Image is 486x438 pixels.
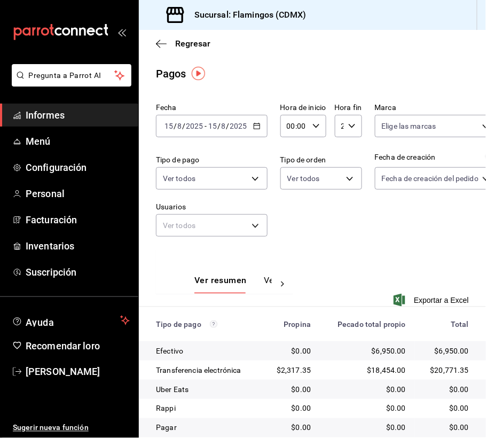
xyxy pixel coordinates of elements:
font: $0.00 [386,385,406,394]
button: Exportar a Excel [396,294,469,307]
font: $20,771.35 [430,366,469,374]
font: $6,950.00 [372,347,406,355]
input: -- [177,122,182,130]
font: Tipo de pago [156,156,200,165]
svg: Los pagos realizados con Pay y otras terminales son montos brutos. [210,320,217,328]
font: Ayuda [26,317,54,328]
font: $18,454.00 [367,366,406,374]
font: Tipo de pago [156,320,201,328]
font: / [174,122,177,130]
font: Fecha [156,104,177,112]
font: $0.00 [449,424,469,432]
font: Personal [26,188,65,199]
font: Informes [26,109,65,121]
font: Pregunta a Parrot AI [29,71,101,80]
font: / [182,122,185,130]
font: Propina [284,320,311,328]
font: $0.00 [291,385,311,394]
font: Uber Eats [156,385,189,394]
font: Tipo de orden [280,156,326,165]
font: Efectivo [156,347,183,355]
font: / [217,122,221,130]
font: $0.00 [386,404,406,413]
font: Ver todos [163,221,195,230]
font: Menú [26,136,51,147]
font: Pecado total propio [338,320,406,328]
input: ---- [185,122,203,130]
font: $0.00 [291,424,311,432]
font: Ver resumen [194,276,247,286]
font: Recomendar loro [26,340,100,351]
font: Facturación [26,214,77,225]
font: - [205,122,207,130]
font: Configuración [26,162,87,173]
font: Total [451,320,469,328]
font: Fecha de creación [375,153,436,161]
font: [PERSON_NAME] [26,366,100,378]
font: Ver todos [163,174,195,183]
a: Pregunta a Parrot AI [7,77,131,89]
input: ---- [230,122,248,130]
font: Rappi [156,404,176,413]
font: Hora de inicio [280,104,326,112]
button: abrir_cajón_menú [117,28,126,36]
font: Pagar [156,424,177,432]
font: Hora fin [335,104,362,112]
font: Pagos [156,67,186,80]
input: -- [208,122,217,130]
font: Inventarios [26,240,74,252]
font: Sucursal: Flamingos (CDMX) [194,10,306,20]
font: Ver pagos [264,276,304,286]
font: $0.00 [291,347,311,355]
font: Sugerir nueva función [13,424,89,432]
font: Exportar a Excel [414,296,469,304]
font: Fecha de creación del pedido [382,174,479,183]
button: Regresar [156,38,210,49]
font: $2,317.35 [277,366,311,374]
font: Usuarios [156,203,186,212]
font: $0.00 [449,404,469,413]
font: Suscripción [26,267,76,278]
font: / [226,122,230,130]
font: Transferencia electrónica [156,366,241,374]
font: Regresar [175,38,210,49]
font: Marca [375,104,397,112]
input: -- [164,122,174,130]
font: $0.00 [291,404,311,413]
input: -- [221,122,226,130]
font: Elige las marcas [382,122,436,130]
button: Pregunta a Parrot AI [12,64,131,87]
font: $0.00 [449,385,469,394]
font: Ver todos [287,174,320,183]
div: pestañas de navegación [194,275,272,294]
img: Marcador de información sobre herramientas [192,67,205,80]
font: $6,950.00 [435,347,469,355]
font: $0.00 [386,424,406,432]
